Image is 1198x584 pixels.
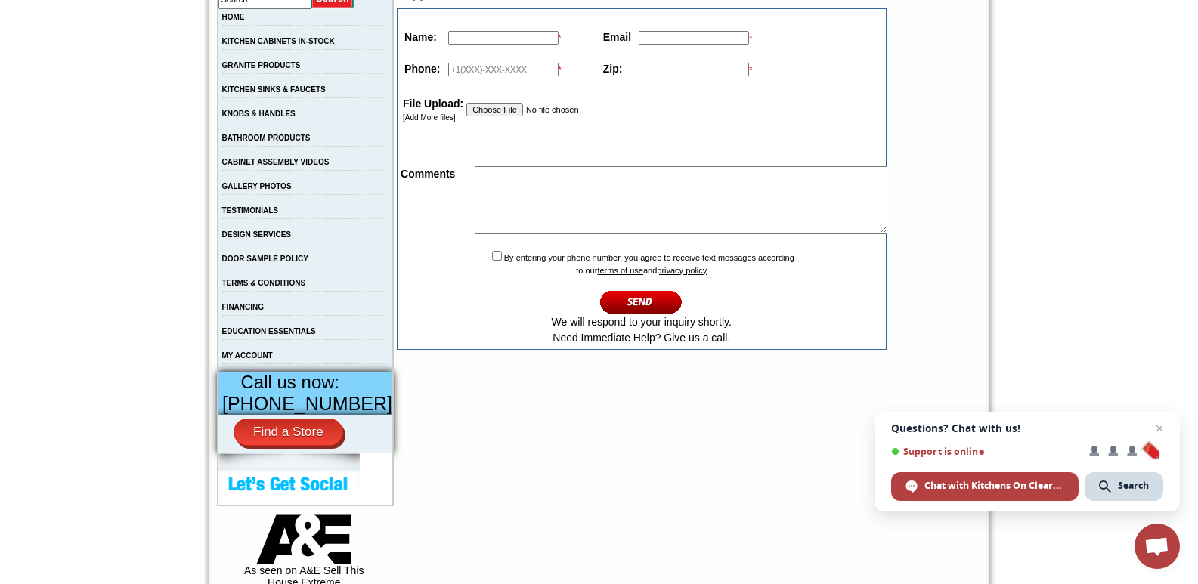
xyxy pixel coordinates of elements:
[1135,524,1180,569] div: Open chat
[924,479,1064,493] span: Chat with Kitchens On Clearance
[222,37,335,45] a: KITCHEN CABINETS IN-STOCK
[1085,472,1163,501] div: Search
[222,13,245,21] a: HOME
[222,393,392,414] span: [PHONE_NUMBER]
[222,206,278,215] a: TESTIMONIALS
[403,97,463,110] strong: File Upload:
[403,113,455,122] a: [Add More files]
[241,372,340,392] span: Call us now:
[603,63,623,75] strong: Zip:
[234,419,343,446] a: Find a Store
[222,351,273,360] a: MY ACCOUNT
[399,247,884,348] td: By entering your phone number, you agree to receive text messages according to our and
[222,110,296,118] a: KNOBS & HANDLES
[603,31,631,43] strong: Email
[222,230,292,239] a: DESIGN SERVICES
[891,472,1079,501] div: Chat with Kitchens On Clearance
[448,63,559,76] input: +1(XXX)-XXX-XXXX
[222,327,316,335] a: EDUCATION ESSENTIALS
[1118,479,1149,493] span: Search
[401,168,455,180] strong: Comments
[222,303,265,311] a: FINANCING
[404,31,437,43] strong: Name:
[222,134,311,142] a: BATHROOM PRODUCTS
[222,279,306,287] a: TERMS & CONDITIONS
[891,446,1079,457] span: Support is online
[222,61,301,70] a: GRANITE PRODUCTS
[657,266,707,275] a: privacy policy
[222,255,308,263] a: DOOR SAMPLE POLICY
[1150,419,1169,437] span: Close chat
[404,63,440,75] strong: Phone:
[597,266,643,275] a: terms of use
[222,85,326,94] a: KITCHEN SINKS & FAUCETS
[222,158,330,166] a: CABINET ASSEMBLY VIDEOS
[891,422,1163,434] span: Questions? Chat with us!
[222,182,292,190] a: GALLERY PHOTOS
[552,316,732,344] span: We will respond to your inquiry shortly. Need Immediate Help? Give us a call.
[600,289,683,314] input: Continue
